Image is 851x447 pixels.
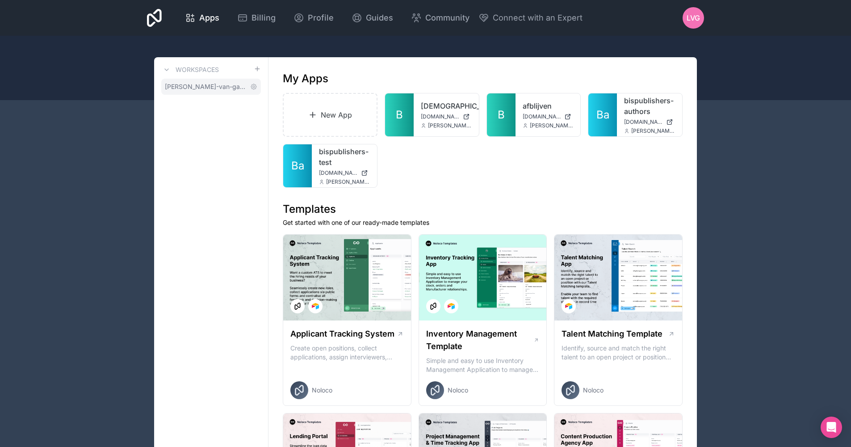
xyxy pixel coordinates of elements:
h1: My Apps [283,72,328,86]
a: [PERSON_NAME]-van-gaalen [161,79,261,95]
a: [DOMAIN_NAME] [421,113,472,120]
span: Ba [596,108,609,122]
span: Guides [366,12,393,24]
a: Apps [178,8,226,28]
h1: Inventory Management Template [426,328,533,353]
a: New App [283,93,377,137]
p: Get started with one of our ready-made templates [283,218,683,227]
img: Airtable Logo [312,303,319,310]
a: [DOMAIN_NAME] [624,118,675,126]
a: Guides [344,8,400,28]
a: Ba [283,144,312,187]
a: Billing [230,8,283,28]
span: [PERSON_NAME]-van-gaalen [165,82,247,91]
a: [DOMAIN_NAME] [319,169,370,177]
h1: Templates [283,202,683,216]
span: Community [425,12,470,24]
span: [DOMAIN_NAME] [624,118,662,126]
a: bispublishers-authors [624,95,675,117]
img: Airtable Logo [565,303,572,310]
span: [DOMAIN_NAME] [421,113,459,120]
span: [DOMAIN_NAME] [523,113,561,120]
a: Workspaces [161,64,219,75]
span: Profile [308,12,334,24]
span: Noloco [448,386,468,395]
span: [PERSON_NAME][EMAIL_ADDRESS][DOMAIN_NAME] [530,122,574,129]
h3: Workspaces [176,65,219,74]
div: Open Intercom Messenger [821,417,842,438]
h1: Applicant Tracking System [290,328,394,340]
h1: Talent Matching Template [562,328,662,340]
a: Ba [588,93,617,136]
a: [DOMAIN_NAME] [523,113,574,120]
span: [DOMAIN_NAME] [319,169,357,177]
span: Ba [291,159,304,173]
a: B [487,93,516,136]
span: B [498,108,505,122]
p: Simple and easy to use Inventory Management Application to manage your stock, orders and Manufact... [426,356,540,374]
a: bispublishers-test [319,146,370,168]
span: Noloco [583,386,604,395]
p: Identify, source and match the right talent to an open project or position with our Talent Matchi... [562,344,675,362]
a: Community [404,8,477,28]
span: Billing [252,12,276,24]
span: [PERSON_NAME][EMAIL_ADDRESS][DOMAIN_NAME] [631,127,675,135]
a: afblijven [523,101,574,111]
a: B [385,93,414,136]
button: Connect with an Expert [478,12,583,24]
span: Noloco [312,386,332,395]
span: [PERSON_NAME][EMAIL_ADDRESS][DOMAIN_NAME] [326,178,370,186]
a: Profile [286,8,341,28]
span: LvG [687,13,700,23]
p: Create open positions, collect applications, assign interviewers, centralise candidate feedback a... [290,344,404,362]
img: Airtable Logo [448,303,455,310]
a: [DEMOGRAPHIC_DATA] [421,101,472,111]
span: B [396,108,403,122]
span: [PERSON_NAME][EMAIL_ADDRESS][DOMAIN_NAME] [428,122,472,129]
span: Connect with an Expert [493,12,583,24]
span: Apps [199,12,219,24]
